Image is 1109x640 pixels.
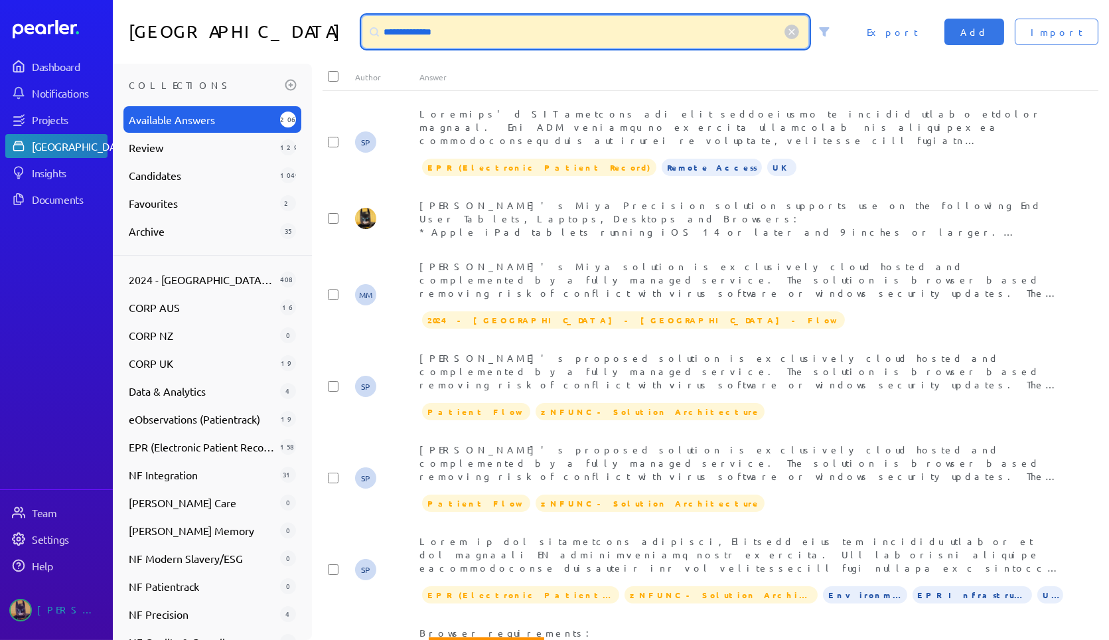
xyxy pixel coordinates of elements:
[280,495,296,511] div: 0
[355,467,376,489] span: Sarah Pendlebury
[5,594,108,627] a: Tung Nguyen's photo[PERSON_NAME]
[422,586,619,603] span: EPR (Electronic Patient Record)
[355,559,376,580] span: Sarah Pendlebury
[32,139,131,153] div: [GEOGRAPHIC_DATA]
[625,586,817,603] span: zNFUNC - Solution Architecture
[129,495,275,511] span: [PERSON_NAME] Care
[280,167,296,183] div: 1049
[9,599,32,621] img: Tung Nguyen
[280,606,296,622] div: 4
[280,195,296,211] div: 2
[960,25,988,39] span: Add
[662,159,762,176] span: Remote Access
[419,260,1058,458] span: [PERSON_NAME]'s Miya solution is exclusively cloud hosted and complemented by a fully managed ser...
[422,159,656,176] span: EPR (Electronic Patient Record)
[280,383,296,399] div: 4
[129,74,280,96] h3: Collections
[280,550,296,566] div: 0
[5,54,108,78] a: Dashboard
[355,284,376,305] span: Michelle Manuel
[422,403,530,420] span: Patient Flow
[129,223,275,239] span: Archive
[32,60,106,73] div: Dashboard
[823,586,907,603] span: Environment
[32,506,106,519] div: Team
[32,559,106,572] div: Help
[129,195,275,211] span: Favourites
[1031,25,1082,39] span: Import
[129,16,357,48] h1: [GEOGRAPHIC_DATA]
[129,112,275,127] span: Available Answers
[280,355,296,371] div: 19
[422,495,530,512] span: Patient Flow
[129,606,275,622] span: NF Precision
[129,327,275,343] span: CORP NZ
[280,327,296,343] div: 0
[129,578,275,594] span: NF Patientrack
[129,522,275,538] span: [PERSON_NAME] Memory
[129,411,275,427] span: eObservations (Patientrack)
[913,586,1032,603] span: EPR Infrastructure
[32,113,106,126] div: Projects
[129,272,275,287] span: 2024 - [GEOGRAPHIC_DATA] - [GEOGRAPHIC_DATA] - Flow
[536,403,765,420] span: zNFUNC - Solution Architecture
[280,299,296,315] div: 16
[280,467,296,483] div: 31
[5,527,108,551] a: Settings
[280,139,296,155] div: 1292
[280,578,296,594] div: 0
[944,19,1004,45] button: Add
[422,311,845,329] span: 2024 - VIC - Peninsula - Flow
[129,383,275,399] span: Data & Analytics
[129,550,275,566] span: NF Modern Slavery/ESG
[129,299,275,315] span: CORP AUS
[37,599,104,621] div: [PERSON_NAME]
[851,19,934,45] button: Export
[1037,586,1063,603] span: UK
[280,112,296,127] div: 2061
[355,208,376,229] img: Tung Nguyen
[419,199,1062,477] span: [PERSON_NAME]'s Miya Precision solution supports use on the following End User Tablets, Laptops, ...
[280,272,296,287] div: 408
[867,25,918,39] span: Export
[32,166,106,179] div: Insights
[5,161,108,185] a: Insights
[129,355,275,371] span: CORP UK
[5,554,108,578] a: Help
[32,193,106,206] div: Documents
[355,376,376,397] span: Sarah Pendlebury
[129,139,275,155] span: Review
[280,522,296,538] div: 0
[5,501,108,524] a: Team
[129,467,275,483] span: NF Integration
[536,495,765,512] span: zNFUNC - Solution Architecture
[419,443,1062,628] span: [PERSON_NAME]'s proposed solution is exclusively cloud hosted and complemented by a fully managed...
[419,72,1066,82] div: Answer
[5,81,108,105] a: Notifications
[5,187,108,211] a: Documents
[32,86,106,100] div: Notifications
[5,134,108,158] a: [GEOGRAPHIC_DATA]
[419,352,1062,536] span: [PERSON_NAME]'s proposed solution is exclusively cloud hosted and complemented by a fully managed...
[280,223,296,239] div: 35
[32,532,106,546] div: Settings
[280,439,296,455] div: 158
[1015,19,1098,45] button: Import
[5,108,108,131] a: Projects
[13,20,108,39] a: Dashboard
[767,159,796,176] span: UK
[355,72,419,82] div: Author
[129,439,275,455] span: EPR (Electronic Patient Record)
[129,167,275,183] span: Candidates
[355,131,376,153] span: Sarah Pendlebury
[280,411,296,427] div: 19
